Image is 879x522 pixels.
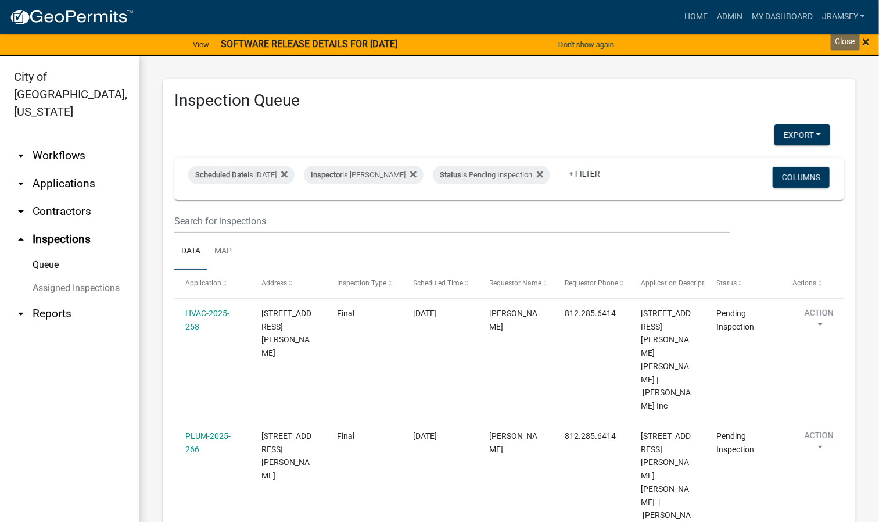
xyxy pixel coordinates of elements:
[706,270,782,298] datatable-header-cell: Status
[817,6,870,28] a: jramsey
[863,35,870,49] button: Close
[559,163,609,184] a: + Filter
[630,270,706,298] datatable-header-cell: Application Description
[413,279,463,287] span: Scheduled Time
[250,270,327,298] datatable-header-cell: Address
[641,309,691,410] span: 3517 LAURA DRIVE 3517 Laura Drive, lot 46 | D.R Horton Inc
[14,177,28,191] i: arrow_drop_down
[792,430,846,459] button: Action
[188,35,214,54] a: View
[717,431,755,454] span: Pending Inspection
[174,209,730,233] input: Search for inspections
[489,279,541,287] span: Requestor Name
[831,34,860,51] div: Close
[195,170,247,179] span: Scheduled Date
[174,91,844,110] h3: Inspection Queue
[185,279,221,287] span: Application
[326,270,402,298] datatable-header-cell: Inspection Type
[413,307,467,320] div: [DATE]
[174,233,207,270] a: Data
[338,431,355,441] span: Final
[14,149,28,163] i: arrow_drop_down
[413,430,467,443] div: [DATE]
[717,309,755,331] span: Pending Inspection
[261,309,311,357] span: 3517 LAURA DRIVE
[781,270,858,298] datatable-header-cell: Actions
[14,205,28,219] i: arrow_drop_down
[440,170,461,179] span: Status
[747,6,817,28] a: My Dashboard
[554,35,619,54] button: Don't show again
[773,167,830,188] button: Columns
[14,307,28,321] i: arrow_drop_down
[304,166,424,184] div: is [PERSON_NAME]
[489,431,537,454] span: Jeremy Ramsey
[565,309,616,318] span: 812.285.6414
[478,270,554,298] datatable-header-cell: Requestor Name
[774,124,830,145] button: Export
[433,166,550,184] div: is Pending Inspection
[641,279,714,287] span: Application Description
[221,38,397,49] strong: SOFTWARE RELEASE DETAILS FOR [DATE]
[680,6,712,28] a: Home
[717,279,737,287] span: Status
[489,309,537,331] span: Jeremy Ramsey
[338,279,387,287] span: Inspection Type
[565,431,616,441] span: 812.285.6414
[565,279,618,287] span: Requestor Phone
[311,170,342,179] span: Inspector
[338,309,355,318] span: Final
[402,270,478,298] datatable-header-cell: Scheduled Time
[261,279,287,287] span: Address
[863,34,870,50] span: ×
[188,166,295,184] div: is [DATE]
[207,233,239,270] a: Map
[792,279,816,287] span: Actions
[174,270,250,298] datatable-header-cell: Application
[261,431,311,480] span: 3517 LAURA DRIVE
[185,431,231,454] a: PLUM-2025-266
[185,309,229,331] a: HVAC-2025-258
[712,6,747,28] a: Admin
[792,307,846,336] button: Action
[14,233,28,246] i: arrow_drop_up
[554,270,630,298] datatable-header-cell: Requestor Phone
